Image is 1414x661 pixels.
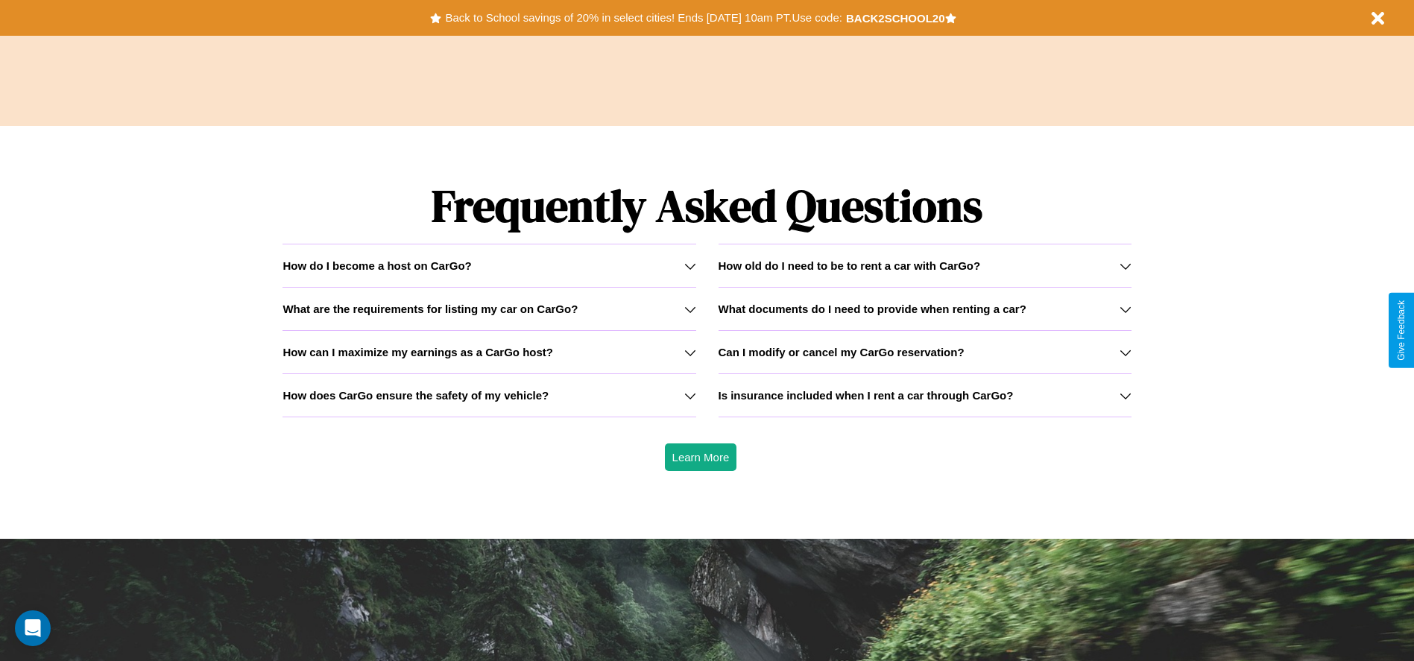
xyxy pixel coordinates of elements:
[283,303,578,315] h3: What are the requirements for listing my car on CarGo?
[283,168,1131,244] h1: Frequently Asked Questions
[283,346,553,358] h3: How can I maximize my earnings as a CarGo host?
[719,346,965,358] h3: Can I modify or cancel my CarGo reservation?
[15,610,51,646] div: Open Intercom Messenger
[719,303,1026,315] h3: What documents do I need to provide when renting a car?
[283,259,471,272] h3: How do I become a host on CarGo?
[441,7,845,28] button: Back to School savings of 20% in select cities! Ends [DATE] 10am PT.Use code:
[665,443,737,471] button: Learn More
[283,389,549,402] h3: How does CarGo ensure the safety of my vehicle?
[846,12,945,25] b: BACK2SCHOOL20
[1396,300,1407,361] div: Give Feedback
[719,389,1014,402] h3: Is insurance included when I rent a car through CarGo?
[719,259,981,272] h3: How old do I need to be to rent a car with CarGo?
